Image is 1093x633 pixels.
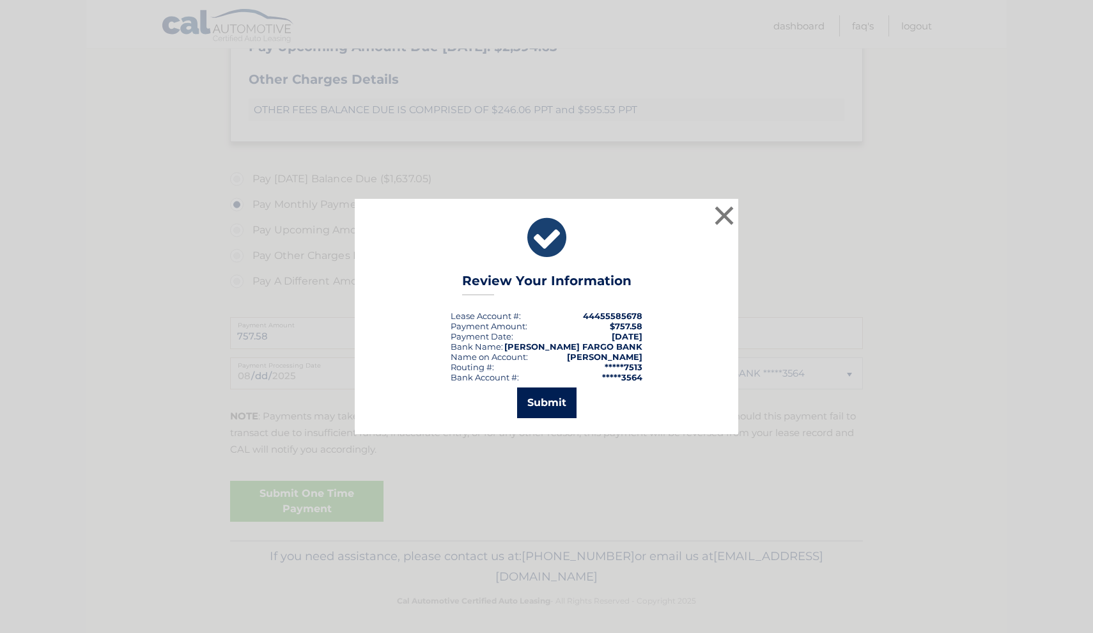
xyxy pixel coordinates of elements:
[451,341,503,352] div: Bank Name:
[451,331,511,341] span: Payment Date
[451,372,519,382] div: Bank Account #:
[517,387,577,418] button: Submit
[504,341,642,352] strong: [PERSON_NAME] FARGO BANK
[612,331,642,341] span: [DATE]
[451,311,521,321] div: Lease Account #:
[567,352,642,362] strong: [PERSON_NAME]
[451,321,527,331] div: Payment Amount:
[451,331,513,341] div: :
[462,273,632,295] h3: Review Your Information
[451,362,494,372] div: Routing #:
[711,203,737,228] button: ×
[583,311,642,321] strong: 44455585678
[610,321,642,331] span: $757.58
[451,352,528,362] div: Name on Account:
